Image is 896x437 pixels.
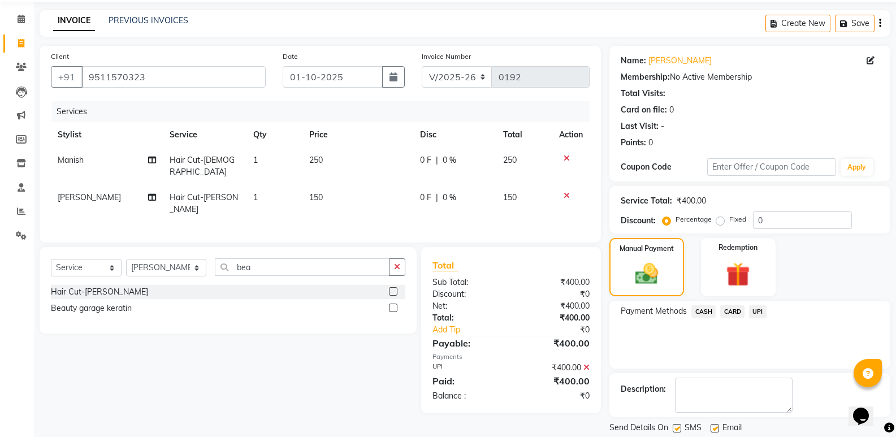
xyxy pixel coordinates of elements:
th: Price [302,122,413,148]
div: Services [52,101,598,122]
div: Total Visits: [621,88,665,99]
span: 250 [503,155,517,165]
a: [PERSON_NAME] [648,55,712,67]
div: ₹0 [511,390,598,402]
span: 150 [503,192,517,202]
div: Beauty garage keratin [51,302,132,314]
div: Paid: [424,374,511,388]
img: _gift.svg [718,259,758,289]
label: Client [51,51,69,62]
span: [PERSON_NAME] [58,192,121,202]
input: Enter Offer / Coupon Code [707,158,836,176]
div: ₹400.00 [677,195,706,207]
span: 1 [253,192,258,202]
th: Total [496,122,552,148]
div: 0 [669,104,674,116]
div: Discount: [621,215,656,227]
div: Last Visit: [621,120,659,132]
div: ₹400.00 [511,300,598,312]
button: Save [835,15,875,32]
span: 0 % [443,154,456,166]
input: Search by Name/Mobile/Email/Code [81,66,266,88]
div: Sub Total: [424,276,511,288]
div: Hair Cut-[PERSON_NAME] [51,286,148,298]
button: +91 [51,66,83,88]
div: Payments [432,352,590,362]
th: Disc [413,122,497,148]
th: Stylist [51,122,163,148]
a: Add Tip [424,324,526,336]
label: Date [283,51,298,62]
label: Percentage [676,214,712,224]
span: Hair Cut-[DEMOGRAPHIC_DATA] [170,155,235,177]
label: Redemption [718,243,758,253]
button: Create New [765,15,830,32]
div: Balance : [424,390,511,402]
button: Apply [841,159,873,176]
label: Invoice Number [422,51,471,62]
th: Qty [246,122,302,148]
span: CARD [720,305,744,318]
div: Membership: [621,71,670,83]
div: ₹0 [511,288,598,300]
div: UPI [424,362,511,374]
span: 250 [309,155,323,165]
span: 150 [309,192,323,202]
span: 0 F [420,154,431,166]
span: Send Details On [609,422,668,436]
span: Total [432,259,458,271]
div: - [661,120,664,132]
span: Manish [58,155,84,165]
div: Service Total: [621,195,672,207]
div: Total: [424,312,511,324]
span: Hair Cut-[PERSON_NAME] [170,192,238,214]
div: 0 [648,137,653,149]
th: Service [163,122,246,148]
span: | [436,192,438,204]
span: SMS [685,422,702,436]
span: 1 [253,155,258,165]
div: ₹400.00 [511,336,598,350]
div: Net: [424,300,511,312]
div: Card on file: [621,104,667,116]
div: Points: [621,137,646,149]
input: Search or Scan [215,258,389,276]
div: ₹400.00 [511,362,598,374]
div: Discount: [424,288,511,300]
div: ₹400.00 [511,374,598,388]
div: ₹400.00 [511,312,598,324]
span: | [436,154,438,166]
a: INVOICE [53,11,95,31]
span: Payment Methods [621,305,687,317]
label: Fixed [729,214,746,224]
span: Email [722,422,742,436]
span: CASH [691,305,716,318]
div: ₹400.00 [511,276,598,288]
div: Name: [621,55,646,67]
span: 0 F [420,192,431,204]
label: Manual Payment [620,244,674,254]
div: Coupon Code [621,161,707,173]
div: No Active Membership [621,71,879,83]
span: UPI [749,305,767,318]
div: ₹0 [526,324,598,336]
div: Payable: [424,336,511,350]
span: 0 % [443,192,456,204]
th: Action [552,122,590,148]
a: PREVIOUS INVOICES [109,15,188,25]
div: Description: [621,383,666,395]
iframe: chat widget [849,392,885,426]
img: _cash.svg [628,261,665,287]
